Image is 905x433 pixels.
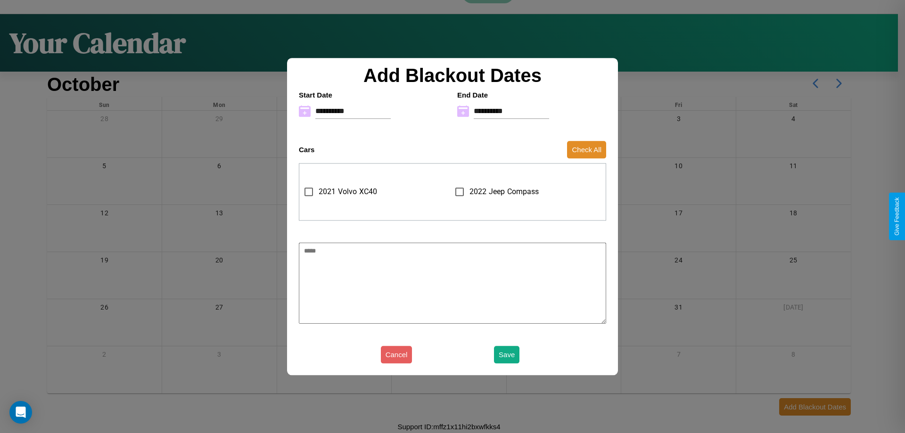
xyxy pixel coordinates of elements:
h4: Start Date [299,91,448,99]
button: Check All [567,141,606,158]
h4: End Date [457,91,606,99]
button: Cancel [381,346,412,363]
div: Give Feedback [894,197,900,236]
span: 2022 Jeep Compass [469,186,539,197]
button: Save [494,346,519,363]
h2: Add Blackout Dates [294,65,611,86]
h4: Cars [299,146,314,154]
span: 2021 Volvo XC40 [319,186,377,197]
div: Open Intercom Messenger [9,401,32,424]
